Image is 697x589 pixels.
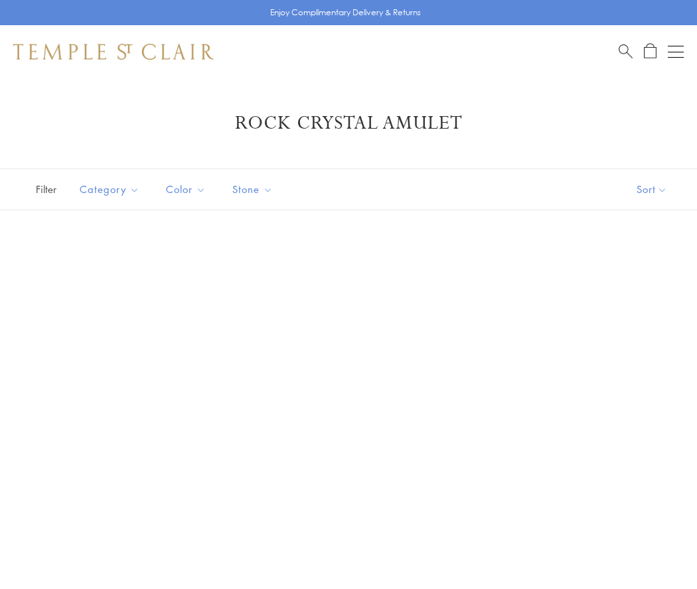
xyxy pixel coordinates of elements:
[70,174,149,204] button: Category
[33,111,664,135] h1: Rock Crystal Amulet
[270,6,421,19] p: Enjoy Complimentary Delivery & Returns
[159,181,216,198] span: Color
[222,174,283,204] button: Stone
[73,181,149,198] span: Category
[668,44,684,60] button: Open navigation
[156,174,216,204] button: Color
[619,43,633,60] a: Search
[226,181,283,198] span: Stone
[13,44,214,60] img: Temple St. Clair
[607,169,697,210] button: Show sort by
[644,43,657,60] a: Open Shopping Bag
